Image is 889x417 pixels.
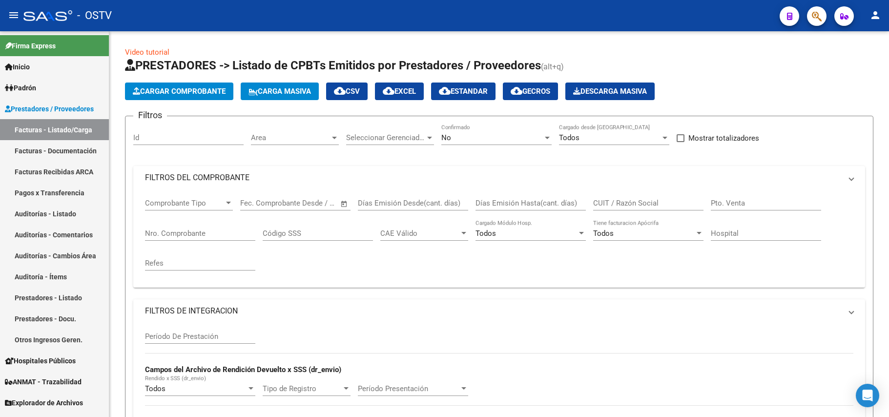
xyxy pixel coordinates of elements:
div: Open Intercom Messenger [856,384,879,407]
span: Todos [476,229,496,238]
mat-panel-title: FILTROS DEL COMPROBANTE [145,172,842,183]
h3: Filtros [133,108,167,122]
mat-icon: cloud_download [334,85,346,97]
mat-expansion-panel-header: FILTROS DEL COMPROBANTE [133,166,865,189]
span: Estandar [439,87,488,96]
span: Período Presentación [358,384,459,393]
button: Descarga Masiva [565,83,655,100]
span: Mostrar totalizadores [688,132,759,144]
span: Padrón [5,83,36,93]
div: FILTROS DEL COMPROBANTE [133,189,865,288]
span: EXCEL [383,87,416,96]
button: Open calendar [339,198,350,209]
span: Firma Express [5,41,56,51]
span: ANMAT - Trazabilidad [5,376,82,387]
mat-icon: cloud_download [383,85,394,97]
a: Video tutorial [125,48,169,57]
span: (alt+q) [541,62,564,71]
input: Fecha inicio [240,199,280,208]
span: Todos [559,133,579,142]
span: Explorador de Archivos [5,397,83,408]
mat-icon: cloud_download [439,85,451,97]
mat-icon: person [869,9,881,21]
button: Carga Masiva [241,83,319,100]
span: Area [251,133,330,142]
span: Descarga Masiva [573,87,647,96]
mat-icon: menu [8,9,20,21]
span: Comprobante Tipo [145,199,224,208]
span: CAE Válido [380,229,459,238]
strong: Campos del Archivo de Rendición Devuelto x SSS (dr_envio) [145,365,341,374]
button: Gecros [503,83,558,100]
span: CSV [334,87,360,96]
span: Inicio [5,62,30,72]
button: Estandar [431,83,496,100]
span: Hospitales Públicos [5,355,76,366]
span: PRESTADORES -> Listado de CPBTs Emitidos por Prestadores / Proveedores [125,59,541,72]
span: Prestadores / Proveedores [5,104,94,114]
button: EXCEL [375,83,424,100]
span: Todos [593,229,614,238]
mat-panel-title: FILTROS DE INTEGRACION [145,306,842,316]
span: Cargar Comprobante [133,87,226,96]
span: Seleccionar Gerenciador [346,133,425,142]
span: Carga Masiva [248,87,311,96]
span: Todos [145,384,165,393]
app-download-masive: Descarga masiva de comprobantes (adjuntos) [565,83,655,100]
button: CSV [326,83,368,100]
mat-icon: cloud_download [511,85,522,97]
span: - OSTV [77,5,112,26]
mat-expansion-panel-header: FILTROS DE INTEGRACION [133,299,865,323]
input: Fecha fin [289,199,336,208]
span: Tipo de Registro [263,384,342,393]
span: No [441,133,451,142]
span: Gecros [511,87,550,96]
button: Cargar Comprobante [125,83,233,100]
